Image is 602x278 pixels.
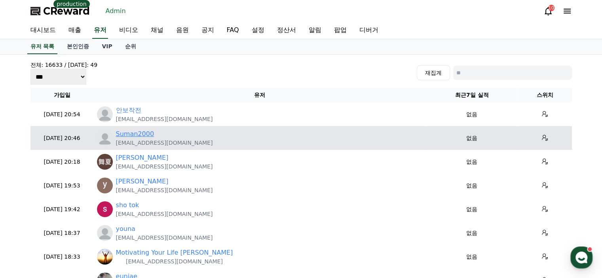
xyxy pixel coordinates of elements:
a: 채널 [144,22,170,39]
a: 순위 [119,39,142,54]
a: Admin [103,5,129,17]
img: profile_blank.webp [97,130,113,146]
a: [PERSON_NAME] [116,153,169,163]
a: Settings [102,212,152,232]
th: 스위치 [518,88,572,102]
a: 비디오 [113,22,144,39]
p: [EMAIL_ADDRESS][DOMAIN_NAME] [116,210,213,218]
img: profile_blank.webp [97,225,113,241]
p: [EMAIL_ADDRESS][DOMAIN_NAME] [116,115,213,123]
a: VIP [95,39,118,54]
a: Motivating Your Life [PERSON_NAME] [116,248,233,257]
p: [EMAIL_ADDRESS][DOMAIN_NAME] [116,234,213,242]
a: 공지 [195,22,220,39]
a: 알림 [302,22,328,39]
th: 가입일 [30,88,94,102]
p: 없음 [429,110,515,119]
a: 유저 목록 [27,39,58,54]
img: https://lh3.googleusercontent.com/a/ACg8ocIKyIrs8kQJzM6dYcczpCu8K0R1U1uO7HvRDOZ15Q6Rlx3QLjLR=s96-c [97,249,113,265]
p: [EMAIL_ADDRESS][DOMAIN_NAME] [116,139,213,147]
p: [DATE] 19:42 [34,205,91,214]
a: 안보작전 [116,106,141,115]
a: Home [2,212,52,232]
a: Suman2000 [116,129,154,139]
th: 최근7일 실적 [425,88,518,102]
p: [DATE] 18:37 [34,229,91,237]
th: 유저 [94,88,425,102]
a: Messages [52,212,102,232]
a: 대시보드 [24,22,62,39]
a: CReward [30,5,90,17]
img: https://lh3.googleusercontent.com/a/ACg8ocKyWmuQPS6jOtg6_oLDakN27LrnGTAsBFTIL0X90mh4wU7GWA=s96-c [97,178,113,193]
p: [DATE] 20:54 [34,110,91,119]
a: 음원 [170,22,195,39]
a: FAQ [220,22,245,39]
p: [EMAIL_ADDRESS][DOMAIN_NAME] [116,257,233,265]
p: 없음 [429,253,515,261]
p: [DATE] 20:46 [34,134,91,142]
span: CReward [43,5,90,17]
a: 정산서 [271,22,302,39]
a: 설정 [245,22,271,39]
a: 본인인증 [61,39,95,54]
p: [DATE] 19:53 [34,182,91,190]
h4: 전체: 16633 / [DATE]: 49 [30,61,98,69]
span: Settings [117,224,137,231]
a: 팝업 [328,22,353,39]
a: youna [116,224,135,234]
a: 매출 [62,22,87,39]
p: [EMAIL_ADDRESS][DOMAIN_NAME] [116,163,213,170]
p: [EMAIL_ADDRESS][DOMAIN_NAME] [116,186,213,194]
p: 없음 [429,158,515,166]
button: 재집계 [417,65,450,80]
img: https://cdn.creward.net/profile/user/profile_blank.webp [97,106,113,122]
span: Home [20,224,34,231]
a: 디버거 [353,22,385,39]
span: Messages [66,225,89,231]
a: 10 [543,6,553,16]
a: 유저 [92,22,108,39]
p: [DATE] 18:33 [34,253,91,261]
div: 10 [548,5,555,11]
img: https://lh3.googleusercontent.com/a/ACg8ocKKuMGiOCj3llv4gPhHM9fmZkCmv_k8JfsznPU02U9ndTK0Pg=s96-c [97,201,113,217]
p: 없음 [429,205,515,214]
a: sho tok [116,200,139,210]
a: [PERSON_NAME] [116,177,169,186]
p: 없음 [429,229,515,237]
p: 없음 [429,182,515,190]
p: [DATE] 20:18 [34,158,91,166]
img: https://lh3.googleusercontent.com/a/ACg8ocLpR3Z3Dt_ialfs8ZR36APljIxo76Js2Y56IDsnt5myWAYnsDIw=s96-c [97,154,113,170]
p: 없음 [429,134,515,142]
